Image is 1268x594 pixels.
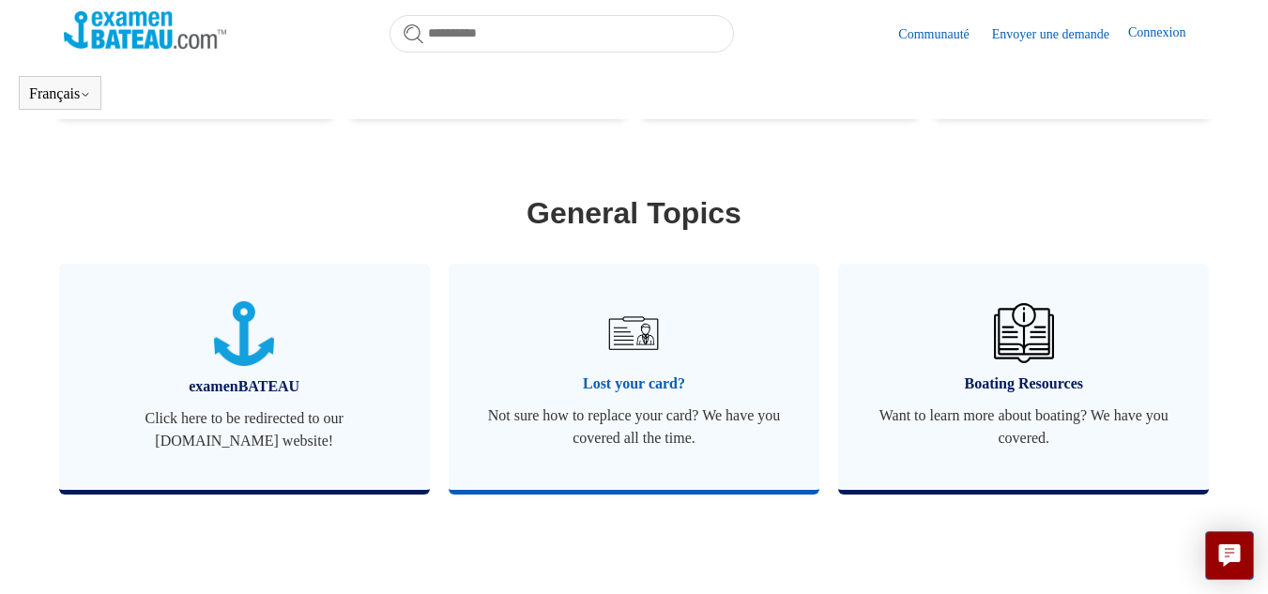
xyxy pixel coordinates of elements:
span: Want to learn more about boating? We have you covered. [866,404,1181,449]
h1: General Topics [64,190,1205,236]
a: Envoyer une demande [992,24,1128,44]
a: Connexion [1128,23,1204,45]
span: Boating Resources [866,373,1181,395]
img: 01JRG6G4NA4NJ1BVG8MJM761YH [601,300,666,366]
a: Communauté [898,24,987,44]
img: 01JHREV2E6NG3DHE8VTG8QH796 [994,303,1054,363]
a: Lost your card? Not sure how to replace your card? We have you covered all the time. [449,264,819,490]
input: Rechercher [390,15,734,53]
span: Lost your card? [477,373,791,395]
button: Français [29,85,91,102]
img: 01JTNN85WSQ5FQ6HNXPDSZ7SRA [214,301,274,366]
span: examenBATEAU [87,375,402,398]
a: examenBATEAU Click here to be redirected to our [DOMAIN_NAME] website! [59,264,430,490]
span: Click here to be redirected to our [DOMAIN_NAME] website! [87,407,402,452]
span: Not sure how to replace your card? We have you covered all the time. [477,404,791,449]
img: Page d’accueil du Centre d’aide Examen Bateau [64,11,226,49]
button: Live chat [1205,531,1254,580]
a: Boating Resources Want to learn more about boating? We have you covered. [838,264,1209,490]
